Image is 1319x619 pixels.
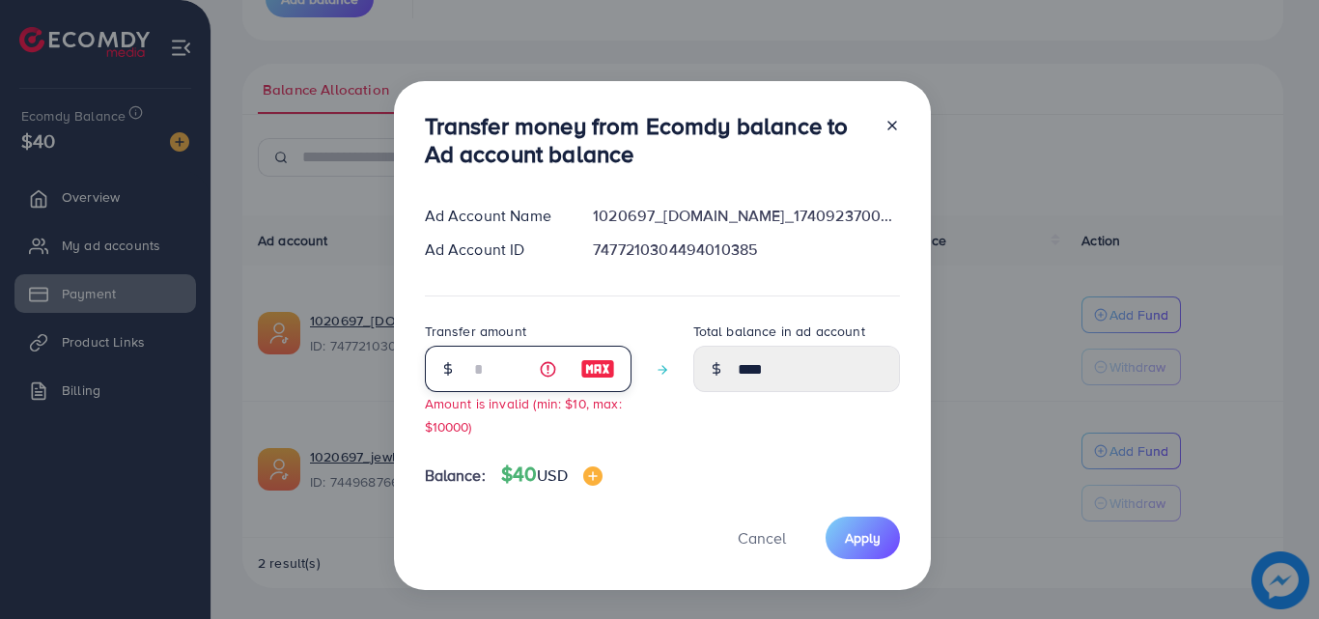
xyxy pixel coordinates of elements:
div: Ad Account ID [409,239,578,261]
div: 7477210304494010385 [577,239,914,261]
h3: Transfer money from Ecomdy balance to Ad account balance [425,112,869,168]
span: Balance: [425,464,486,487]
div: Ad Account Name [409,205,578,227]
div: 1020697_[DOMAIN_NAME]_1740923700857 [577,205,914,227]
label: Total balance in ad account [693,322,865,341]
span: Apply [845,528,881,548]
h4: $40 [501,463,603,487]
small: Amount is invalid (min: $10, max: $10000) [425,394,622,435]
button: Apply [826,517,900,558]
button: Cancel [714,517,810,558]
img: image [583,466,603,486]
img: image [580,357,615,380]
span: USD [537,464,567,486]
label: Transfer amount [425,322,526,341]
span: Cancel [738,527,786,549]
